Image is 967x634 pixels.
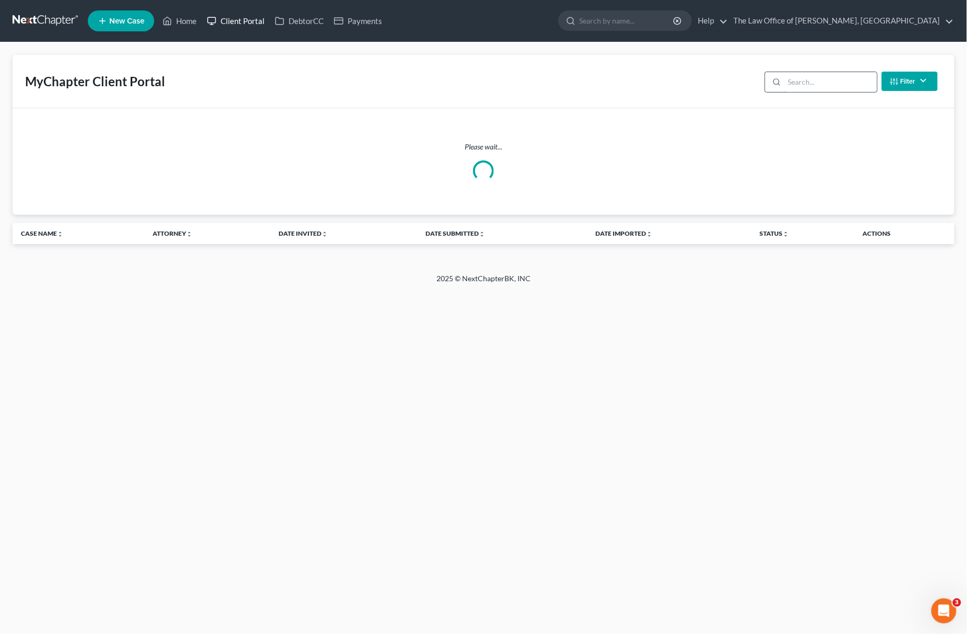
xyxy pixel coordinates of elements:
[579,11,675,30] input: Search by name...
[760,229,789,237] a: Statusunfold_more
[109,17,144,25] span: New Case
[882,72,938,91] button: Filter
[186,231,192,237] i: unfold_more
[186,273,781,292] div: 2025 © NextChapterBK, INC
[202,11,270,30] a: Client Portal
[425,229,485,237] a: Date Submittedunfold_more
[25,73,165,90] div: MyChapter Client Portal
[329,11,387,30] a: Payments
[157,11,202,30] a: Home
[57,231,63,237] i: unfold_more
[270,11,329,30] a: DebtorCC
[595,229,652,237] a: Date Importedunfold_more
[785,72,877,92] input: Search...
[21,142,946,152] p: Please wait...
[783,231,789,237] i: unfold_more
[953,598,961,607] span: 3
[321,231,328,237] i: unfold_more
[854,223,954,244] th: Actions
[931,598,957,624] iframe: Intercom live chat
[153,229,192,237] a: Attorneyunfold_more
[21,229,63,237] a: Case Nameunfold_more
[729,11,954,30] a: The Law Office of [PERSON_NAME], [GEOGRAPHIC_DATA]
[693,11,728,30] a: Help
[479,231,485,237] i: unfold_more
[646,231,652,237] i: unfold_more
[279,229,328,237] a: Date Invitedunfold_more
